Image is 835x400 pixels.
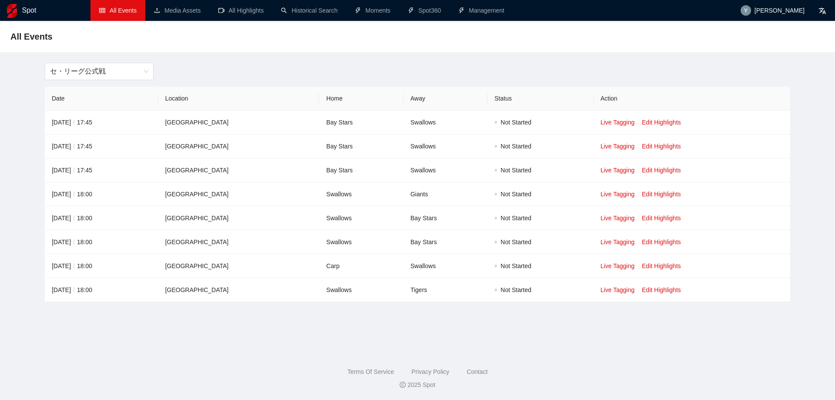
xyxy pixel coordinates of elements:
[594,87,790,111] th: Action
[45,87,158,111] th: Date
[642,119,681,126] a: Edit Highlights
[601,191,635,198] a: Live Tagging
[404,230,488,254] td: Bay Stars
[45,182,158,206] td: [DATE] 18:00
[408,7,441,14] a: thunderboltSpot360
[50,63,148,80] span: セ・リーグ公式戦
[158,206,320,230] td: [GEOGRAPHIC_DATA]
[71,143,77,150] span: /
[158,158,320,182] td: [GEOGRAPHIC_DATA]
[404,134,488,158] td: Swallows
[404,182,488,206] td: Giants
[501,143,531,150] span: Not Started
[45,254,158,278] td: [DATE] 18:00
[458,7,504,14] a: thunderboltManagement
[488,87,594,111] th: Status
[71,167,77,174] span: /
[404,158,488,182] td: Swallows
[501,167,531,174] span: Not Started
[467,368,488,375] a: Contact
[355,7,391,14] a: thunderboltMoments
[642,239,681,245] a: Edit Highlights
[319,111,403,134] td: Bay Stars
[71,215,77,222] span: /
[642,191,681,198] a: Edit Highlights
[501,119,531,126] span: Not Started
[501,215,531,222] span: Not Started
[601,262,635,269] a: Live Tagging
[601,286,635,293] a: Live Tagging
[110,7,137,14] span: All Events
[319,278,403,302] td: Swallows
[601,215,635,222] a: Live Tagging
[501,191,531,198] span: Not Started
[45,111,158,134] td: [DATE] 17:45
[45,134,158,158] td: [DATE] 17:45
[319,158,403,182] td: Bay Stars
[218,7,264,14] a: video-cameraAll Highlights
[601,239,635,245] a: Live Tagging
[404,206,488,230] td: Bay Stars
[400,382,406,388] span: copyright
[99,7,105,13] span: table
[319,134,403,158] td: Bay Stars
[45,158,158,182] td: [DATE] 17:45
[7,4,17,18] img: logo
[404,254,488,278] td: Swallows
[158,134,320,158] td: [GEOGRAPHIC_DATA]
[404,111,488,134] td: Swallows
[347,368,394,375] a: Terms Of Service
[601,119,635,126] a: Live Tagging
[7,380,828,390] div: 2025 Spot
[642,262,681,269] a: Edit Highlights
[501,286,531,293] span: Not Started
[501,262,531,269] span: Not Started
[601,143,635,150] a: Live Tagging
[642,167,681,174] a: Edit Highlights
[411,368,449,375] a: Privacy Policy
[319,254,403,278] td: Carp
[71,191,77,198] span: /
[158,254,320,278] td: [GEOGRAPHIC_DATA]
[45,278,158,302] td: [DATE] 18:00
[741,5,751,16] img: avatar
[319,206,403,230] td: Swallows
[319,87,403,111] th: Home
[10,30,53,44] span: All Events
[158,111,320,134] td: [GEOGRAPHIC_DATA]
[404,87,488,111] th: Away
[501,239,531,245] span: Not Started
[601,167,635,174] a: Live Tagging
[404,278,488,302] td: Tigers
[158,182,320,206] td: [GEOGRAPHIC_DATA]
[158,278,320,302] td: [GEOGRAPHIC_DATA]
[45,206,158,230] td: [DATE] 18:00
[154,7,200,14] a: uploadMedia Assets
[319,182,403,206] td: Swallows
[158,87,320,111] th: Location
[71,286,77,293] span: /
[642,215,681,222] a: Edit Highlights
[642,286,681,293] a: Edit Highlights
[71,262,77,269] span: /
[319,230,403,254] td: Swallows
[642,143,681,150] a: Edit Highlights
[71,239,77,245] span: /
[158,230,320,254] td: [GEOGRAPHIC_DATA]
[281,7,337,14] a: searchHistorical Search
[45,230,158,254] td: [DATE] 18:00
[71,119,77,126] span: /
